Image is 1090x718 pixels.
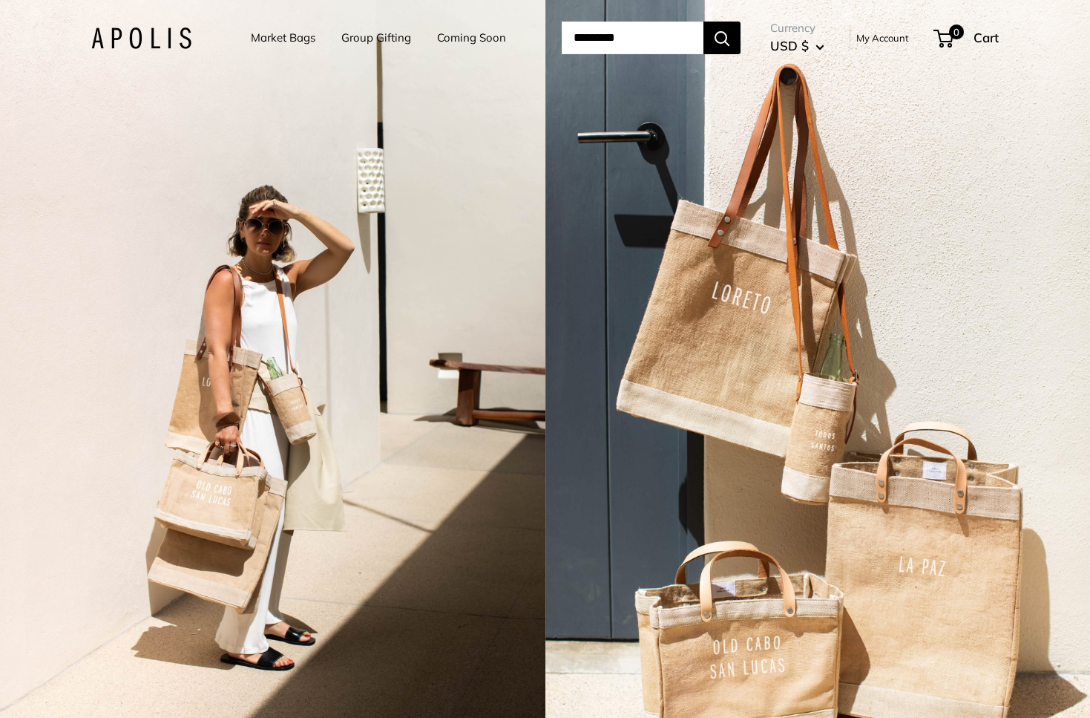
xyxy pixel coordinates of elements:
[437,27,506,48] a: Coming Soon
[974,30,999,45] span: Cart
[770,38,809,53] span: USD $
[562,22,703,54] input: Search...
[935,26,999,50] a: 0 Cart
[341,27,411,48] a: Group Gifting
[856,29,909,47] a: My Account
[949,25,964,39] span: 0
[91,27,191,49] img: Apolis
[770,34,824,58] button: USD $
[703,22,741,54] button: Search
[251,27,315,48] a: Market Bags
[770,18,824,39] span: Currency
